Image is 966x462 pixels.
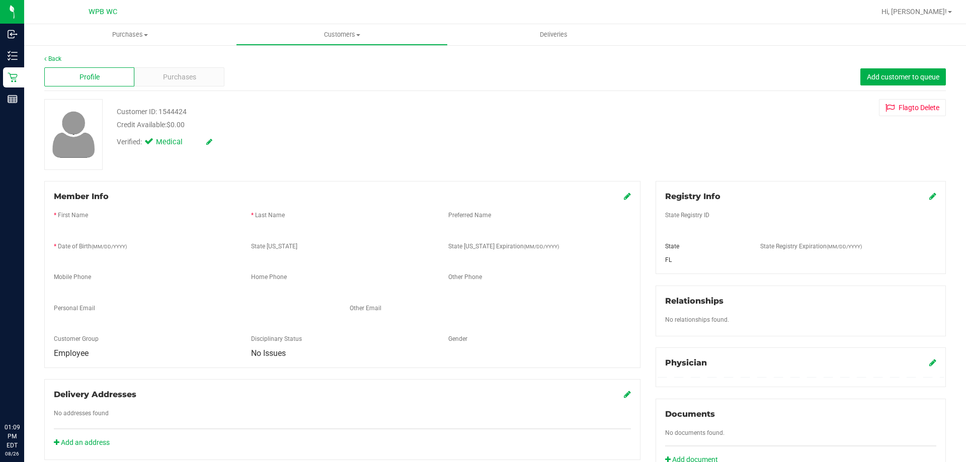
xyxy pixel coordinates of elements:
[881,8,947,16] span: Hi, [PERSON_NAME]!
[251,272,287,282] label: Home Phone
[8,29,18,39] inline-svg: Inbound
[448,211,491,220] label: Preferred Name
[448,334,467,343] label: Gender
[54,390,136,399] span: Delivery Addresses
[448,24,660,45] a: Deliveries
[89,8,117,16] span: WPB WC
[58,211,88,220] label: First Name
[350,304,381,313] label: Other Email
[54,348,89,358] span: Employee
[10,382,40,412] iframe: Resource center
[24,30,236,39] span: Purchases
[658,255,753,264] div: FL
[54,409,109,418] label: No addresses found
[236,24,448,45] a: Customers
[117,120,560,130] div: Credit Available:
[255,211,285,220] label: Last Name
[236,30,447,39] span: Customers
[54,304,95,313] label: Personal Email
[24,24,236,45] a: Purchases
[251,348,286,358] span: No Issues
[54,334,99,343] label: Customer Group
[58,242,127,251] label: Date of Birth
[30,380,42,392] iframe: Resource center unread badge
[760,242,862,251] label: State Registry Expiration
[156,137,196,148] span: Medical
[8,51,18,61] inline-svg: Inventory
[867,73,939,81] span: Add customer to queue
[879,99,946,116] button: Flagto Delete
[827,244,862,249] span: (MM/DD/YYYY)
[251,334,302,343] label: Disciplinary Status
[526,30,581,39] span: Deliveries
[665,296,723,306] span: Relationships
[448,242,559,251] label: State [US_STATE] Expiration
[448,272,482,282] label: Other Phone
[251,242,297,251] label: State [US_STATE]
[5,450,20,457] p: 08/26
[54,192,109,201] span: Member Info
[92,244,127,249] span: (MM/DD/YYYY)
[54,272,91,282] label: Mobile Phone
[860,68,946,85] button: Add customer to queue
[665,211,709,220] label: State Registry ID
[524,244,559,249] span: (MM/DD/YYYY)
[665,358,707,367] span: Physician
[47,109,100,160] img: user-icon.png
[8,72,18,82] inline-svg: Retail
[117,107,187,117] div: Customer ID: 1544424
[665,315,729,324] label: No relationships found.
[79,72,100,82] span: Profile
[665,192,720,201] span: Registry Info
[44,55,61,62] a: Back
[665,429,725,436] span: No documents found.
[117,137,212,148] div: Verified:
[163,72,196,82] span: Purchases
[8,94,18,104] inline-svg: Reports
[167,121,185,129] span: $0.00
[54,438,110,446] a: Add an address
[665,409,715,419] span: Documents
[658,242,753,251] div: State
[5,423,20,450] p: 01:09 PM EDT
